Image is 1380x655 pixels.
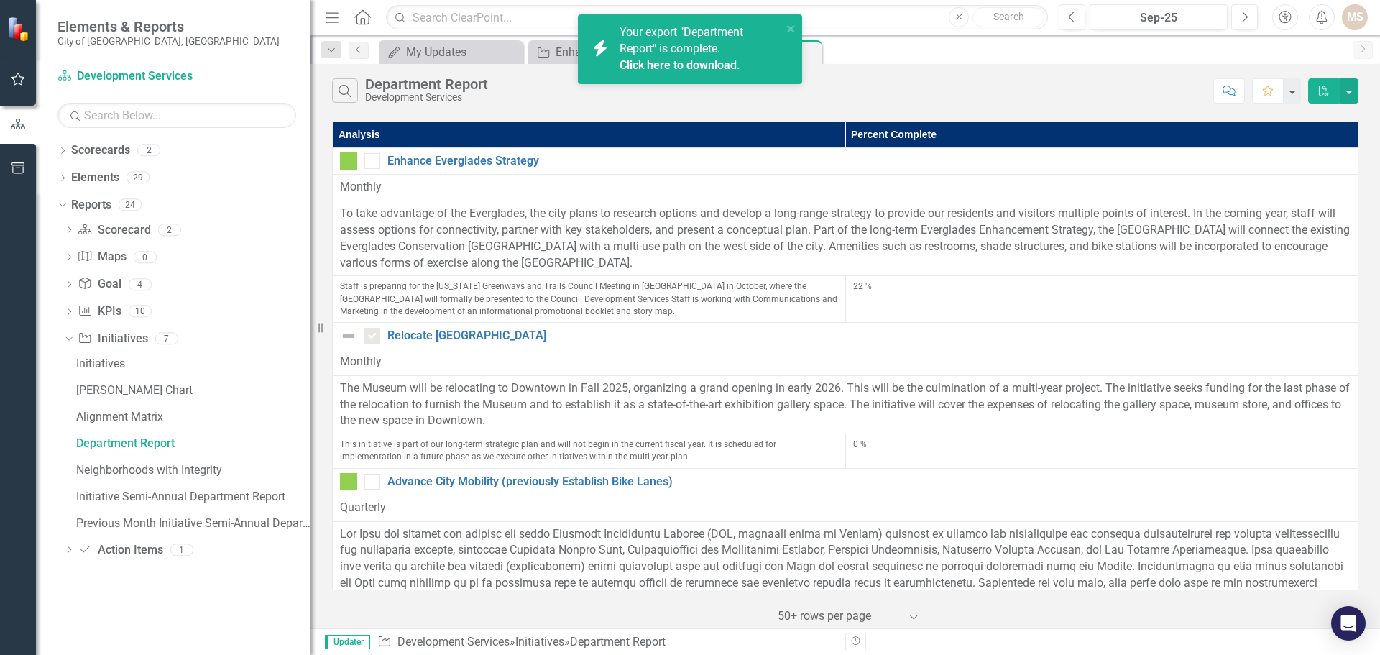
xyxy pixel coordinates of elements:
div: Neighborhoods with Integrity [76,464,310,477]
button: MS [1342,4,1368,30]
input: Search Below... [57,103,296,128]
div: My Updates [406,43,519,61]
img: IP [340,473,357,490]
a: Relocate [GEOGRAPHIC_DATA] [387,329,1351,342]
a: KPIs [78,303,121,320]
div: Monthly [340,354,1351,370]
div: 2 [137,145,160,157]
small: City of [GEOGRAPHIC_DATA], [GEOGRAPHIC_DATA] [57,35,280,47]
td: Double-Click to Edit [333,434,846,468]
a: Initiatives [515,635,564,649]
td: Double-Click to Edit [333,276,846,322]
a: Initiatives [73,352,310,375]
div: 2 [158,224,181,236]
a: Development Services [397,635,510,649]
a: Reports [71,197,111,214]
a: Development Services [57,68,237,85]
img: Not Defined [340,327,357,344]
a: Enhance Citywide Aesthetics [532,43,668,61]
a: Previous Month Initiative Semi-Annual Department Report [73,512,310,535]
div: Initiative Semi-Annual Department Report [76,490,310,503]
a: Scorecard [78,222,150,239]
div: Department Report [365,76,488,92]
div: Development Services [365,92,488,103]
p: Staff is preparing for the [US_STATE] Greenways and Trails Council Meeting in [GEOGRAPHIC_DATA] i... [340,280,838,317]
a: Department Report [73,432,310,455]
div: 24 [119,198,142,211]
a: Alignment Matrix [73,406,310,429]
td: Double-Click to Edit Right Click for Context Menu [333,322,1358,349]
div: Initiatives [76,357,310,370]
a: Click here to download. [620,58,740,72]
p: To take advantage of the Everglades, the city plans to research options and develop a long-range ... [340,206,1351,271]
p: The Museum will be relocating to Downtown in Fall 2025, organizing a grand opening in early 2026.... [340,380,1351,430]
input: Search ClearPoint... [386,5,1048,30]
div: 1 [170,544,193,556]
p: This initiative is part of our long-term strategic plan and will not begin in the current fiscal ... [340,439,838,463]
a: Goal [78,276,121,293]
div: 0 % [853,439,1351,451]
a: Maps [78,249,126,265]
a: Enhance Everglades Strategy [387,155,1351,168]
td: Double-Click to Edit [845,276,1358,322]
div: 0 [134,251,157,263]
a: Advance City Mobility (previously Establish Bike Lanes) [387,475,1351,488]
button: Search [972,7,1044,27]
div: Previous Month Initiative Semi-Annual Department Report [76,517,310,530]
div: Monthly [340,179,1351,196]
div: Alignment Matrix [76,411,310,423]
td: Double-Click to Edit Right Click for Context Menu [333,468,1358,495]
a: My Updates [382,43,519,61]
span: Updater [325,635,370,649]
div: 10 [129,306,152,318]
div: 22 % [853,280,1351,293]
div: 29 [126,172,149,184]
span: Your export "Department Report" is complete. [620,25,778,74]
a: Initiative Semi-Annual Department Report [73,485,310,508]
button: Sep-25 [1090,4,1228,30]
img: ClearPoint Strategy [7,17,32,42]
div: Open Intercom Messenger [1331,606,1366,641]
div: Department Report [570,635,666,649]
div: [PERSON_NAME] Chart [76,384,310,397]
a: [PERSON_NAME] Chart [73,379,310,402]
a: Initiatives [78,331,147,347]
button: close [786,20,796,37]
a: Neighborhoods with Integrity [73,459,310,482]
div: Department Report [76,437,310,450]
span: Search [993,11,1024,22]
span: Lor Ipsu dol sitamet con adipisc eli seddo Eiusmodt Incididuntu Laboree (DOL, magnaali enima mi V... [340,527,1343,639]
a: Elements [71,170,119,186]
img: IP [340,152,357,170]
div: Quarterly [340,500,1351,516]
td: Double-Click to Edit Right Click for Context Menu [333,148,1358,175]
div: 4 [129,278,152,290]
a: Scorecards [71,142,130,159]
div: 7 [155,333,178,345]
a: Action Items [78,542,162,559]
div: Sep-25 [1095,9,1223,27]
div: » » [377,634,834,651]
div: Enhance Citywide Aesthetics [556,43,668,61]
span: Elements & Reports [57,18,280,35]
td: Double-Click to Edit [845,434,1358,468]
